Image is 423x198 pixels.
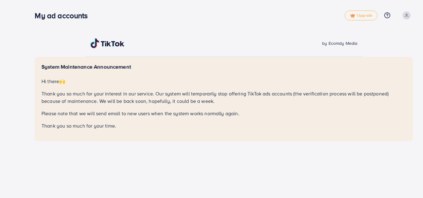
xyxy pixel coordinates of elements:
[322,40,357,46] span: by Ecomdy Media
[41,122,406,129] p: Thank you so much for your time.
[90,38,124,48] img: TikTok
[41,64,406,70] h5: System Maintenance Announcement
[350,14,355,18] img: tick
[35,11,93,20] h3: My ad accounts
[41,78,406,85] p: Hi there
[350,13,372,18] span: Upgrade
[41,110,406,117] p: Please note that we will send email to new users when the system works normally again.
[345,11,377,20] a: tickUpgrade
[59,78,65,85] span: 🙌
[41,90,406,105] p: Thank you so much for your interest in our service. Our system will temporarily stop offering Tik...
